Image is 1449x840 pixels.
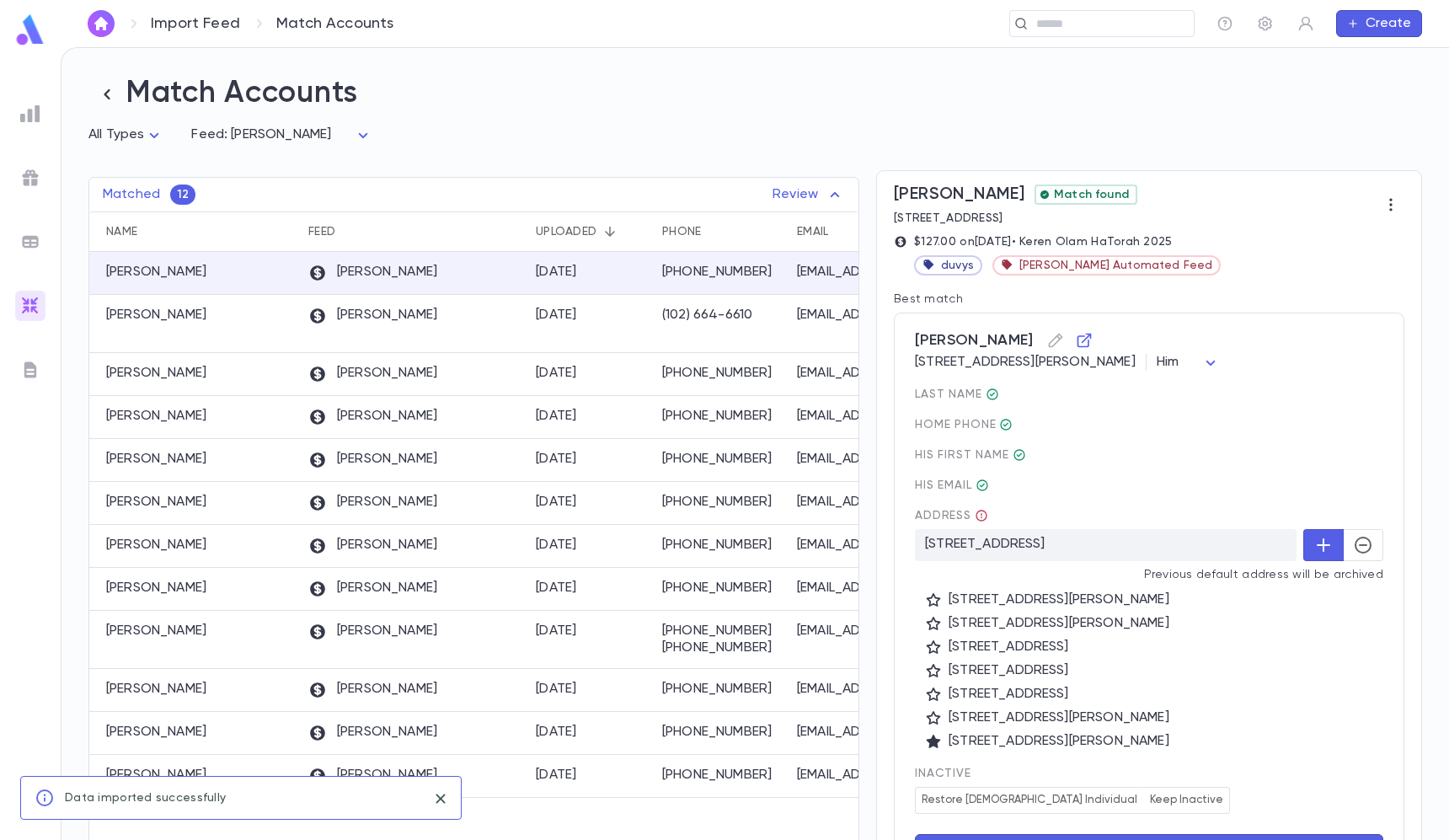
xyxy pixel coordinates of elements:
img: reports_grey.c525e4749d1bce6a11f5fe2a8de1b229.svg [20,104,40,124]
span: His first Name [915,448,1383,462]
span: Address [915,509,988,522]
p: [PHONE_NUMBER] [662,365,780,382]
div: (917) 460-5224 [999,418,1013,431]
div: 9/10/2025 [536,494,577,511]
span: inactive [915,767,1383,780]
div: Uploaded [536,211,596,252]
div: Phone [654,211,789,252]
div: Uploaded [527,211,654,252]
p: [EMAIL_ADDRESS][DOMAIN_NAME] [797,724,982,741]
div: Email [797,211,828,252]
div: 9/9/2025 [536,724,577,741]
div: 9/9/2025 [536,681,577,698]
span: home Phone [915,418,1383,431]
div: All Types [88,119,164,152]
button: Restore [DEMOGRAPHIC_DATA] Individual [915,787,1144,814]
div: Name [106,211,137,252]
div: Elliot [1013,448,1026,462]
div: Name [89,211,300,252]
p: [PERSON_NAME] [106,307,206,324]
span: [PERSON_NAME] [231,128,331,142]
span: [PERSON_NAME] [894,185,1024,205]
p: [PERSON_NAME] [106,623,206,639]
p: [STREET_ADDRESS] [894,211,1137,225]
img: imports_gradient.a72c8319815fb0872a7f9c3309a0627a.svg [20,296,40,316]
span: Him [1157,356,1179,369]
p: [PERSON_NAME] [308,537,437,555]
div: 9/10/2025 [536,365,577,382]
p: [STREET_ADDRESS] [925,662,1373,679]
p: [STREET_ADDRESS] [915,529,1297,561]
p: [PERSON_NAME] [106,451,206,468]
div: eiglicki@aol.com [976,479,989,492]
p: [PERSON_NAME] [106,767,206,784]
p: [EMAIL_ADDRESS][DOMAIN_NAME] [797,365,982,382]
p: [EMAIL_ADDRESS][DOMAIN_NAME] [797,767,982,784]
p: Match Accounts [276,14,394,33]
p: [PERSON_NAME] [106,681,206,698]
p: [PHONE_NUMBER] [662,639,780,656]
p: [PHONE_NUMBER] [662,408,780,425]
p: [STREET_ADDRESS] [925,639,1373,655]
div: 9/9/2025 [536,767,577,784]
p: Best match [894,292,1404,306]
div: Feed [300,211,527,252]
button: Create [1336,10,1422,37]
p: [EMAIL_ADDRESS][DOMAIN_NAME] [797,408,982,425]
p: [PHONE_NUMBER] [662,724,780,741]
div: 9/10/2025 [536,451,577,468]
p: [PERSON_NAME] [308,724,437,742]
p: [STREET_ADDRESS][PERSON_NAME] [925,709,1373,726]
p: [PHONE_NUMBER] [662,537,780,554]
div: Phone [662,211,701,252]
img: letters_grey.7941b92b52307dd3b8a917253454ce1c.svg [20,360,40,380]
p: [PERSON_NAME] [106,408,206,425]
p: $127.00 on [DATE] • Keren Olam HaTorah 2025 [914,235,1221,249]
p: [EMAIL_ADDRESS][DOMAIN_NAME] [797,264,982,281]
span: All Types [88,128,144,142]
span: duvys [941,259,974,272]
img: campaigns_grey.99e729a5f7ee94e3726e6486bddda8f1.svg [20,168,40,188]
p: [EMAIL_ADDRESS][DOMAIN_NAME] [797,681,982,698]
p: [PERSON_NAME] [106,494,206,511]
p: [EMAIL_ADDRESS][DOMAIN_NAME] [797,451,982,468]
p: [EMAIL_ADDRESS][DOMAIN_NAME] [797,537,982,554]
p: [PERSON_NAME] [106,537,206,554]
button: Sort [596,218,623,245]
img: logo [13,13,47,46]
p: [PERSON_NAME] [308,681,437,699]
p: [PERSON_NAME] [308,623,437,641]
button: Keep Inactive [1143,787,1230,814]
div: Iglicki [986,388,999,401]
p: Previous default address will be archived [915,568,1383,581]
button: close [427,785,454,812]
div: 9/10/2025 [536,264,577,281]
span: last Name [915,388,1383,401]
p: [PHONE_NUMBER] [662,767,780,784]
p: (102) 664-6610 [662,307,780,324]
p: [PERSON_NAME] [308,408,437,426]
p: [PHONE_NUMBER] [662,623,780,639]
p: [PERSON_NAME] [308,494,437,512]
p: [STREET_ADDRESS][PERSON_NAME] [925,733,1373,750]
p: [EMAIL_ADDRESS][DOMAIN_NAME] [797,494,982,511]
div: 9/9/2025 [536,580,577,597]
p: [PHONE_NUMBER] [662,451,780,468]
p: [STREET_ADDRESS][PERSON_NAME] [925,615,1373,632]
img: batches_grey.339ca447c9d9533ef1741baa751efc33.svg [20,232,40,252]
p: [PHONE_NUMBER] [662,494,780,511]
p: [PERSON_NAME] [106,365,206,382]
div: 9/10/2025 [536,408,577,425]
div: 9/10/2025 [536,307,577,324]
p: [PHONE_NUMBER] [662,264,780,281]
p: [PHONE_NUMBER] [662,580,780,597]
div: Email [789,211,994,252]
p: Matched [103,186,160,203]
p: [PERSON_NAME] [106,724,206,741]
a: Import Feed [151,14,240,33]
p: Review [773,185,845,205]
div: 9/9/2025 [536,537,577,554]
span: [PERSON_NAME] [915,327,1383,354]
p: [PERSON_NAME] [106,580,206,597]
p: [PERSON_NAME] [308,580,437,598]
